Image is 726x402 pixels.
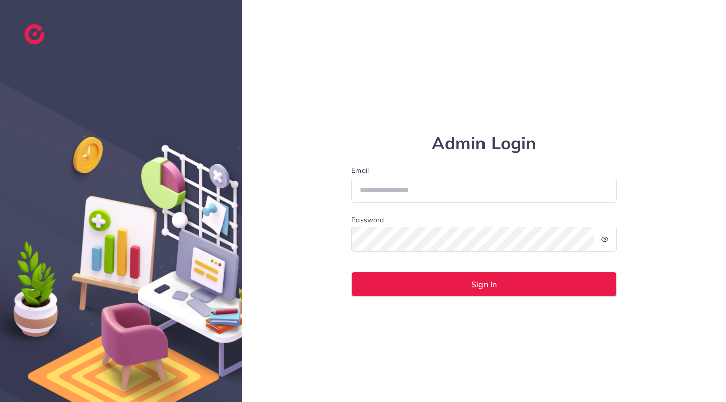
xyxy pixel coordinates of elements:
[351,165,617,175] label: Email
[351,272,617,297] button: Sign In
[471,280,497,288] span: Sign In
[24,24,45,44] img: logo
[351,215,384,225] label: Password
[351,133,617,154] h1: Admin Login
